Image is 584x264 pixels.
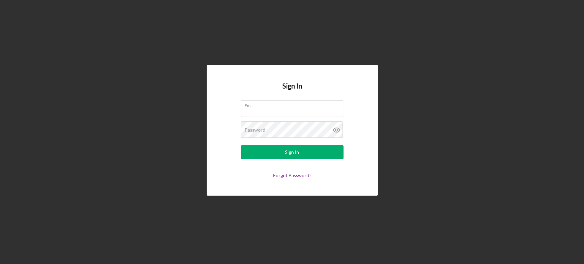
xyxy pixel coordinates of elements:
h4: Sign In [282,82,302,100]
button: Sign In [241,145,343,159]
a: Forgot Password? [273,172,311,178]
label: Password [245,127,265,133]
div: Sign In [285,145,299,159]
label: Email [245,101,343,108]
